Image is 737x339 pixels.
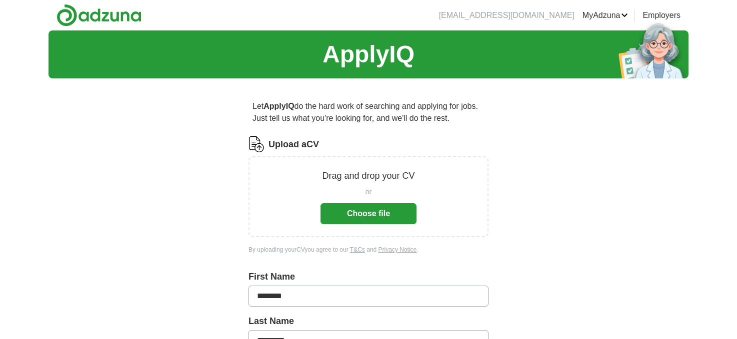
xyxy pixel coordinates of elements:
[642,9,680,21] a: Employers
[248,245,488,254] div: By uploading your CV you agree to our and .
[439,9,574,21] li: [EMAIL_ADDRESS][DOMAIN_NAME]
[320,203,416,224] button: Choose file
[248,136,264,152] img: CV Icon
[582,9,628,21] a: MyAdzuna
[350,246,365,253] a: T&Cs
[56,4,141,26] img: Adzuna logo
[248,315,488,328] label: Last Name
[322,169,414,183] p: Drag and drop your CV
[263,102,294,110] strong: ApplyIQ
[248,96,488,128] p: Let do the hard work of searching and applying for jobs. Just tell us what you're looking for, an...
[322,36,414,72] h1: ApplyIQ
[268,138,319,151] label: Upload a CV
[378,246,417,253] a: Privacy Notice
[365,187,371,197] span: or
[248,270,488,284] label: First Name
